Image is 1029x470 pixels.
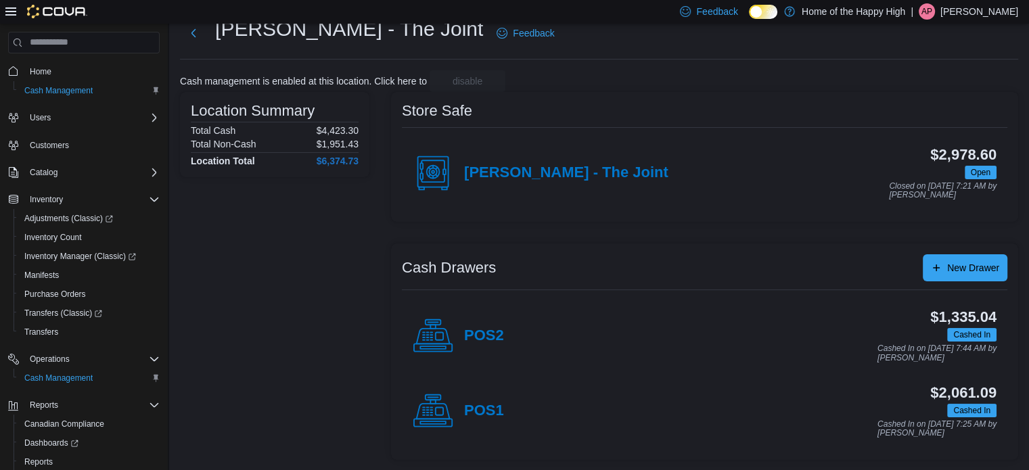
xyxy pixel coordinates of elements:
[24,289,86,300] span: Purchase Orders
[930,385,997,401] h3: $2,061.09
[3,62,165,81] button: Home
[14,304,165,323] a: Transfers (Classic)
[19,305,160,321] span: Transfers (Classic)
[24,164,160,181] span: Catalog
[19,210,118,227] a: Adjustments (Classic)
[402,103,472,119] h3: Store Safe
[965,166,997,179] span: Open
[19,83,160,99] span: Cash Management
[19,229,160,245] span: Inventory Count
[24,64,57,80] a: Home
[430,70,505,92] button: disable
[749,5,777,19] input: Dark Mode
[317,125,359,136] p: $4,423.30
[14,323,165,342] button: Transfers
[19,416,160,432] span: Canadian Compliance
[19,267,160,283] span: Manifests
[911,3,913,20] p: |
[30,194,63,205] span: Inventory
[919,3,935,20] div: Andrew Peers
[947,404,997,417] span: Cashed In
[3,350,165,369] button: Operations
[24,110,56,126] button: Users
[14,369,165,387] button: Cash Management
[180,20,207,47] button: Next
[24,373,93,383] span: Cash Management
[19,454,58,470] a: Reports
[24,351,75,367] button: Operations
[3,135,165,155] button: Customers
[14,228,165,247] button: Inventory Count
[24,438,78,448] span: Dashboards
[24,63,160,80] span: Home
[14,266,165,285] button: Manifests
[453,74,482,88] span: disable
[30,400,58,410] span: Reports
[24,164,63,181] button: Catalog
[464,327,504,345] h4: POS2
[14,433,165,452] a: Dashboards
[191,125,235,136] h6: Total Cash
[24,213,113,224] span: Adjustments (Classic)
[953,329,990,341] span: Cashed In
[14,247,165,266] a: Inventory Manager (Classic)
[14,209,165,228] a: Adjustments (Classic)
[191,139,256,149] h6: Total Non-Cash
[19,286,91,302] a: Purchase Orders
[24,308,102,319] span: Transfers (Classic)
[19,83,98,99] a: Cash Management
[19,267,64,283] a: Manifests
[14,285,165,304] button: Purchase Orders
[3,396,165,415] button: Reports
[30,354,70,365] span: Operations
[24,191,68,208] button: Inventory
[947,328,997,342] span: Cashed In
[19,435,84,451] a: Dashboards
[24,232,82,243] span: Inventory Count
[877,420,997,438] p: Cashed In on [DATE] 7:25 AM by [PERSON_NAME]
[464,164,668,182] h4: [PERSON_NAME] - The Joint
[30,140,69,151] span: Customers
[14,415,165,433] button: Canadian Compliance
[215,16,483,43] h1: [PERSON_NAME] - The Joint
[513,26,554,40] span: Feedback
[464,402,504,420] h4: POS1
[889,182,997,200] p: Closed on [DATE] 7:21 AM by [PERSON_NAME]
[19,210,160,227] span: Adjustments (Classic)
[19,324,160,340] span: Transfers
[24,251,136,262] span: Inventory Manager (Classic)
[3,190,165,209] button: Inventory
[940,3,1018,20] p: [PERSON_NAME]
[191,156,255,166] h4: Location Total
[24,397,64,413] button: Reports
[27,5,87,18] img: Cova
[953,404,990,417] span: Cashed In
[24,327,58,337] span: Transfers
[30,167,58,178] span: Catalog
[19,370,98,386] a: Cash Management
[749,19,750,20] span: Dark Mode
[19,324,64,340] a: Transfers
[317,139,359,149] p: $1,951.43
[402,260,496,276] h3: Cash Drawers
[921,3,932,20] span: AP
[24,110,160,126] span: Users
[930,309,997,325] h3: $1,335.04
[24,351,160,367] span: Operations
[19,286,160,302] span: Purchase Orders
[877,344,997,362] p: Cashed In on [DATE] 7:44 AM by [PERSON_NAME]
[19,435,160,451] span: Dashboards
[24,397,160,413] span: Reports
[14,81,165,100] button: Cash Management
[930,147,997,163] h3: $2,978.60
[30,66,51,77] span: Home
[24,419,104,429] span: Canadian Compliance
[30,112,51,123] span: Users
[24,456,53,467] span: Reports
[802,3,905,20] p: Home of the Happy High
[19,305,108,321] a: Transfers (Classic)
[24,85,93,96] span: Cash Management
[19,370,160,386] span: Cash Management
[971,166,990,179] span: Open
[19,416,110,432] a: Canadian Compliance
